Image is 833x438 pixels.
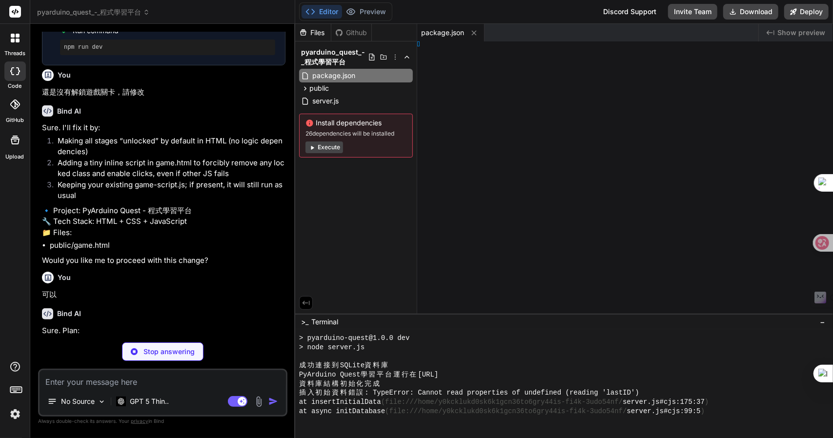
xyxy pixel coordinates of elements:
span: PyArduino Quest [299,370,361,379]
span: server.js#cjs:99:5 [627,407,701,416]
span: 插入初始資料錯誤 [299,388,365,398]
span: server.js#cjs:175:37 [623,398,705,407]
button: − [818,314,827,330]
div: Discord Support [597,4,662,20]
li: Keeping your existing game-script.js; if present, it will still run as usual [50,179,285,201]
span: (file:///home/y0kcklukd0sk6k1gcn36to6gry44is-fi4k-3udo54nf/ [385,407,627,416]
span: > pyarduino-quest@1.0.0 dev [299,334,410,343]
p: 還是沒有解鎖遊戲關卡，請修改 [42,87,285,98]
span: at async initDatabase [299,407,385,416]
span: at insertInitialData [299,398,381,407]
img: attachment [253,396,264,407]
button: Editor [302,5,342,19]
img: GPT 5 Thinking High [116,397,126,406]
p: Would you like me to proceed with this change? [42,255,285,266]
button: Deploy [784,4,829,20]
span: SQLite [340,361,365,370]
p: Sure. I'll fix it by: [42,122,285,134]
label: GitHub [6,116,24,124]
span: package.json [311,70,356,81]
span: 成功連接到 [299,361,340,370]
span: privacy [131,418,148,424]
p: No Source [61,397,95,406]
span: pyarduino_quest_-_程式學習平台 [301,47,368,67]
span: ) [705,398,709,407]
label: Upload [6,153,24,161]
div: Github [331,28,371,38]
span: [URL] [418,370,438,379]
h6: You [58,70,71,80]
img: settings [7,406,23,422]
button: Download [723,4,778,20]
span: 資料庫 [365,361,389,370]
label: code [8,82,22,90]
span: : TypeError: Cannot read properties of undefined (reading 'lastID') [365,388,639,398]
span: package.json [421,28,464,38]
p: Sure. Plan: [42,325,285,337]
p: GPT 5 Thin.. [130,397,169,406]
pre: npm run dev [64,43,271,51]
span: 26 dependencies will be installed [305,130,406,138]
div: Files [295,28,331,38]
li: Adding a tiny inline script in game.html to forcibly remove any locked class and enable clicks, e... [50,158,285,179]
li: Making all stages “unlocked” by default in HTML (no logic dependencies) [50,136,285,158]
img: icon [268,397,278,406]
p: 可以 [42,289,285,300]
span: >_ [301,317,308,327]
img: Pick Models [98,398,106,406]
span: ) [701,407,705,416]
span: pyarduino_quest_-_程式學習平台 [37,7,150,17]
h6: Bind AI [57,309,81,319]
span: Show preview [777,28,825,38]
span: − [820,317,825,327]
span: Terminal [311,317,338,327]
span: > node server.js [299,343,365,352]
button: Invite Team [668,4,717,20]
p: Always double-check its answers. Your in Bind [38,417,287,426]
span: public [309,83,329,93]
li: public/game.html [50,240,285,251]
span: 學習平台運行在 [361,370,418,379]
h6: Bind AI [57,106,81,116]
span: 資料庫結構初始化完成 [299,379,381,389]
button: Execute [305,141,343,153]
h6: You [58,273,71,282]
span: server.js [311,95,340,107]
button: Preview [342,5,390,19]
span: (file:///home/y0kcklukd0sk6k1gcn36to6gry44is-fi4k-3udo54nf/ [381,398,623,407]
label: threads [4,49,25,58]
p: 🔹 Project: PyArduino Quest - 程式學習平台 🔧 Tech Stack: HTML + CSS + JavaScript 📁 Files: [42,205,285,239]
p: Stop answering [143,347,195,357]
span: Install dependencies [305,118,406,128]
